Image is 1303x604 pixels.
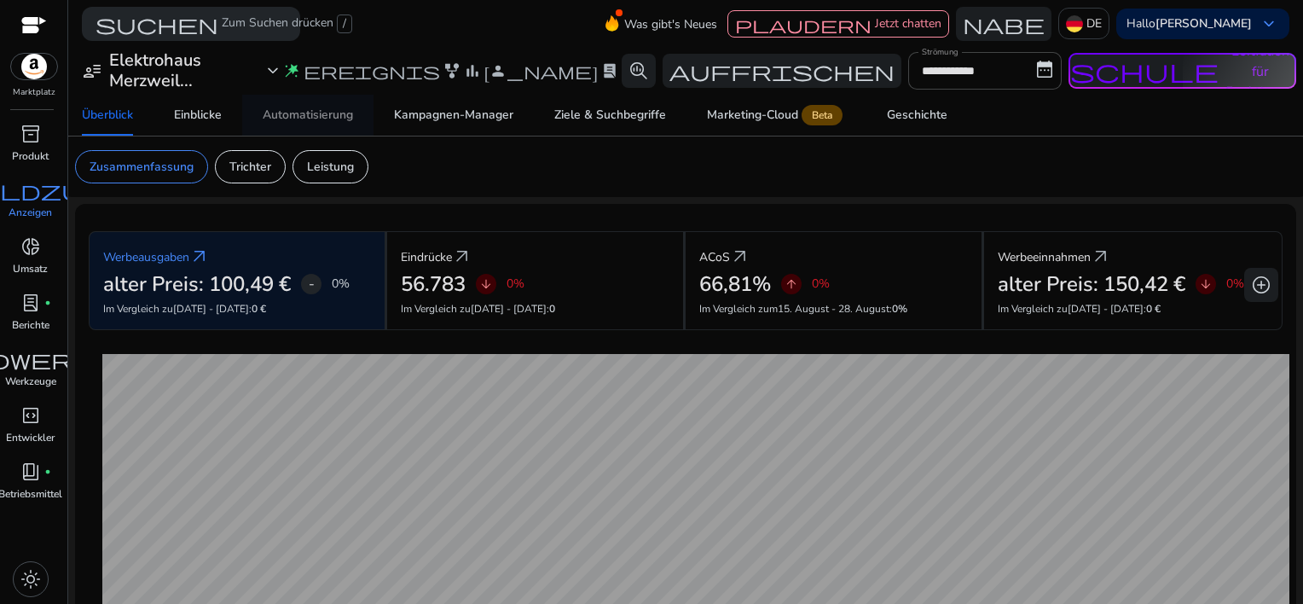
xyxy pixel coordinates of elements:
[82,61,102,81] span: user_attributes
[5,374,56,389] p: Werkzeuge
[103,272,291,297] h2: alter Preis: 100,49 €
[1086,9,1102,38] p: DE
[44,468,51,475] span: fiber_manual_record
[189,247,210,267] a: arrow_outward
[20,569,41,589] span: light_mode
[549,302,555,316] span: 0
[887,109,947,121] font: Geschichte
[401,302,555,316] font: Im Vergleich zu :
[730,247,750,267] a: arrow_outward
[1155,15,1252,32] b: [PERSON_NAME]
[12,148,49,164] p: Produkt
[394,109,513,121] font: Kampagnen-Manager
[11,54,57,79] img: amazon.svg
[875,15,941,32] span: Jetzt chatten
[20,405,41,426] span: code_blocks
[13,261,48,276] p: Umsatz
[263,61,283,81] span: expand_more
[401,248,452,266] p: Eindrücke
[778,302,889,316] span: 15. August - 28. August
[624,9,717,39] span: Was gibt's Neues
[464,62,481,79] span: bar_chart
[998,248,1091,266] p: Werbeeinnahmen
[892,302,907,316] span: 0%
[1066,15,1083,32] img: de.svg
[109,50,256,91] h3: Elektrohaus Merzweil...
[337,15,352,33] span: /
[20,462,41,482] span: book_4
[96,14,218,34] span: suchen
[669,61,895,81] span: auffrischen
[443,62,460,79] span: family_history
[735,16,872,33] span: plaudern
[1259,14,1279,34] span: keyboard_arrow_down
[1244,268,1278,302] button: add_circle
[479,277,493,291] span: arrow_downward
[6,430,55,445] p: Entwickler
[1251,275,1271,295] span: add_circle
[252,302,266,316] span: 0 €
[307,158,354,176] p: Leistung
[707,109,798,121] font: Marketing-Cloud
[90,158,194,176] p: Zusammenfassung
[1226,278,1244,290] p: 0%
[13,86,55,99] p: Marktplatz
[1068,302,1144,316] span: [DATE] - [DATE]
[998,302,1161,316] font: Im Vergleich zu :
[174,109,222,121] font: Einblicke
[699,302,907,316] font: Im Vergleich zum :
[699,272,771,297] h2: 66,81%
[103,302,266,316] font: Im Vergleich zu :
[222,15,333,33] font: Zum Suchen drücken
[622,54,656,88] button: search_insights
[785,277,798,291] span: arrow_upward
[699,248,730,266] p: ACoS
[283,62,300,79] span: wand_stars
[507,278,524,290] p: 0%
[332,278,350,290] p: 0%
[20,293,41,313] span: lab_profile
[103,248,189,266] p: Werbeausgaben
[628,61,649,81] span: search_insights
[1199,277,1213,291] span: arrow_downward
[309,274,315,294] span: -
[9,205,52,220] p: Anzeigen
[12,317,49,333] p: Berichte
[1091,247,1111,267] a: arrow_outward
[663,54,901,88] button: auffrischen
[727,10,949,38] button: plaudernJetzt chatten
[471,302,547,316] span: [DATE] - [DATE]
[401,272,466,297] h2: 56.783
[998,272,1185,297] h2: alter Preis: 150,42 €
[173,302,249,316] span: [DATE] - [DATE]
[263,109,353,121] font: Automatisierung
[802,105,843,125] span: Beta
[229,158,271,176] p: Trichter
[452,247,472,267] a: arrow_outward
[963,14,1045,34] span: Nabe
[1070,59,1219,84] span: Schule
[956,7,1051,41] button: Nabe
[484,62,598,79] span: [PERSON_NAME]
[1146,302,1161,316] span: 0 €
[82,109,133,121] font: Überblick
[20,236,41,257] span: donut_small
[554,109,666,121] font: Ziele & Suchbegriffe
[44,299,51,306] span: fiber_manual_record
[20,124,41,144] span: inventory_2
[812,278,830,290] p: 0%
[1068,53,1296,89] button: SchuleLeitfaden für Funktionen
[601,62,618,79] span: lab_profile
[1126,18,1252,30] p: Hallo
[304,62,440,79] span: Ereignis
